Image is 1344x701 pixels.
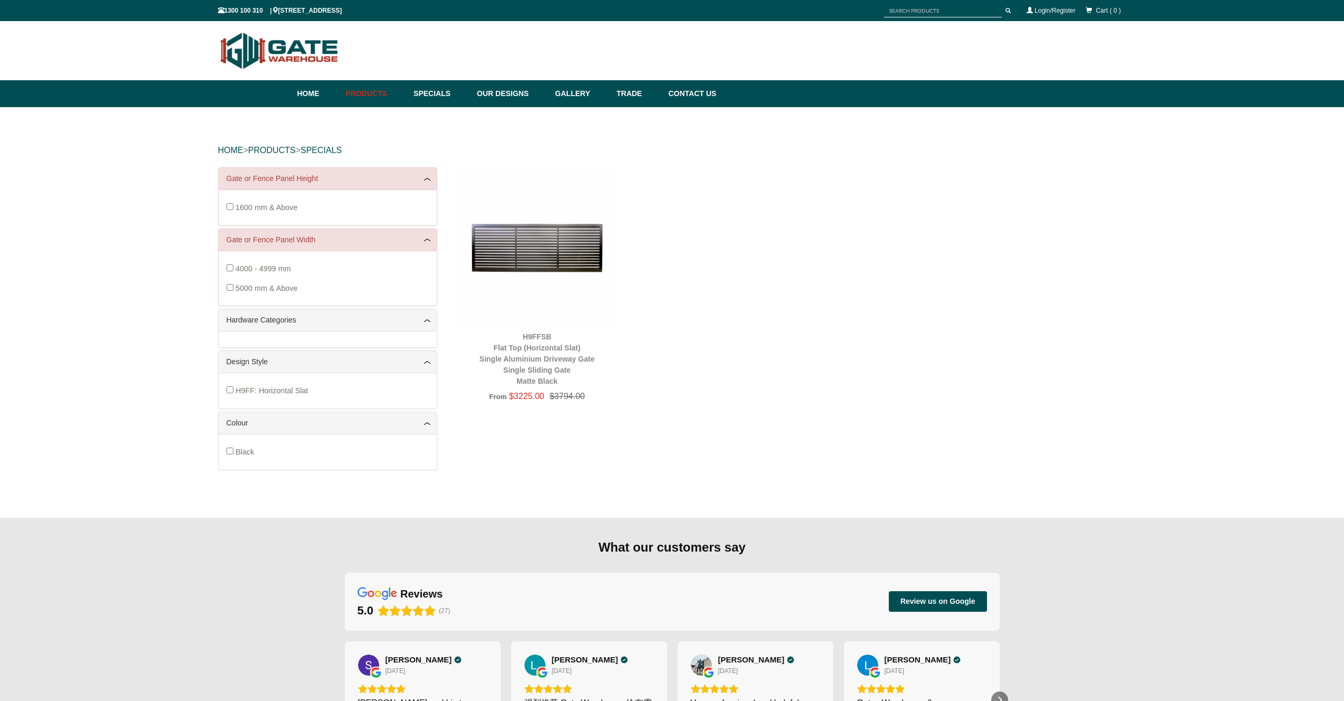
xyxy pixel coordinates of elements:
[663,80,717,107] a: Contact Us
[885,655,951,665] span: [PERSON_NAME]
[386,667,406,675] div: [DATE]
[857,655,878,676] a: View on Google
[621,656,628,664] div: Verified Customer
[227,356,429,367] a: Design Style
[691,684,820,694] div: Rating: 5.0 out of 5
[248,146,296,155] a: PRODUCTS
[611,80,663,107] a: Trade
[718,655,795,665] a: Review by George XING
[341,80,409,107] a: Products
[218,7,342,14] span: 1300 100 310 | [STREET_ADDRESS]
[358,655,379,676] img: Simon H
[953,656,961,664] div: Verified Customer
[358,603,436,618] div: Rating: 5.0 out of 5
[400,587,443,601] div: reviews
[552,655,628,665] a: Review by L. Zhu
[900,596,975,606] span: Review us on Google
[857,655,878,676] img: Louise Veenstra
[691,655,712,676] img: George XING
[236,386,308,395] span: H9FF: Horizontal Slat
[889,591,987,611] button: Review us on Google
[458,167,616,325] img: H9FFSB - Flat Top (Horizontal Slat) - Single Aluminium Driveway Gate - Single Sliding Gate - Matt...
[227,234,429,245] a: Gate or Fence Panel Width
[227,173,429,184] a: Gate or Fence Panel Height
[386,655,452,665] span: [PERSON_NAME]
[1096,7,1121,14] span: Cart ( 0 )
[236,284,298,292] span: 5000 mm & Above
[480,333,595,385] a: H9FFSBFlat Top (Horizontal Slat)Single Aluminium Driveway GateSingle Sliding GateMatte Black
[691,655,712,676] a: View on Google
[218,26,341,75] img: Gate Warehouse
[544,392,585,401] span: $3794.00
[300,146,342,155] a: SPECIALS
[439,607,450,614] span: (27)
[297,80,341,107] a: Home
[550,80,611,107] a: Gallery
[236,264,291,273] span: 4000 - 4999 mm
[386,655,462,665] a: Review by Simon H
[885,655,961,665] a: Review by Louise Veenstra
[718,655,785,665] span: [PERSON_NAME]
[857,684,986,694] div: Rating: 5.0 out of 5
[509,392,544,401] span: $3225.00
[524,655,546,676] a: View on Google
[884,4,1002,17] input: SEARCH PRODUCTS
[236,203,298,212] span: 1600 mm & Above
[1133,419,1344,664] iframe: LiveChat chat widget
[489,393,506,401] span: From
[1035,7,1075,14] a: Login/Register
[218,134,1126,167] div: > >
[552,655,618,665] span: [PERSON_NAME]
[718,667,738,675] div: [DATE]
[358,684,487,694] div: Rating: 5.0 out of 5
[345,539,1000,556] div: What our customers say
[885,667,905,675] div: [DATE]
[358,603,374,618] div: 5.0
[787,656,794,664] div: Verified Customer
[408,80,472,107] a: Specials
[524,655,546,676] img: L. Zhu
[227,418,429,429] a: Colour
[227,315,429,326] a: Hardware Categories
[236,448,254,456] span: Black
[472,80,550,107] a: Our Designs
[218,146,243,155] a: HOME
[454,656,462,664] div: Verified Customer
[524,684,654,694] div: Rating: 5.0 out of 5
[358,655,379,676] a: View on Google
[552,667,572,675] div: [DATE]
